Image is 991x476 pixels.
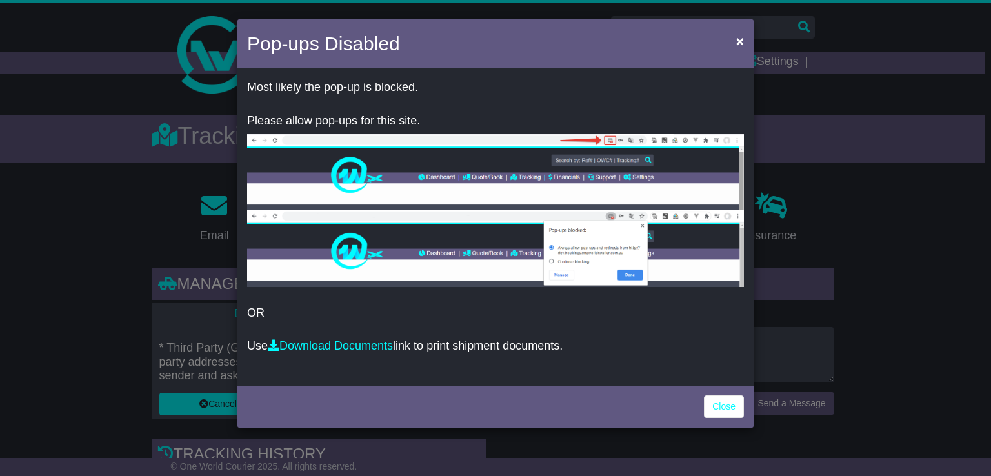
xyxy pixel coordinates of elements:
[247,81,744,95] p: Most likely the pop-up is blocked.
[247,339,744,353] p: Use link to print shipment documents.
[247,210,744,287] img: allow-popup-2.png
[268,339,393,352] a: Download Documents
[736,34,744,48] span: ×
[247,134,744,210] img: allow-popup-1.png
[247,114,744,128] p: Please allow pop-ups for this site.
[247,29,400,58] h4: Pop-ups Disabled
[704,395,744,418] a: Close
[237,71,754,382] div: OR
[730,28,750,54] button: Close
